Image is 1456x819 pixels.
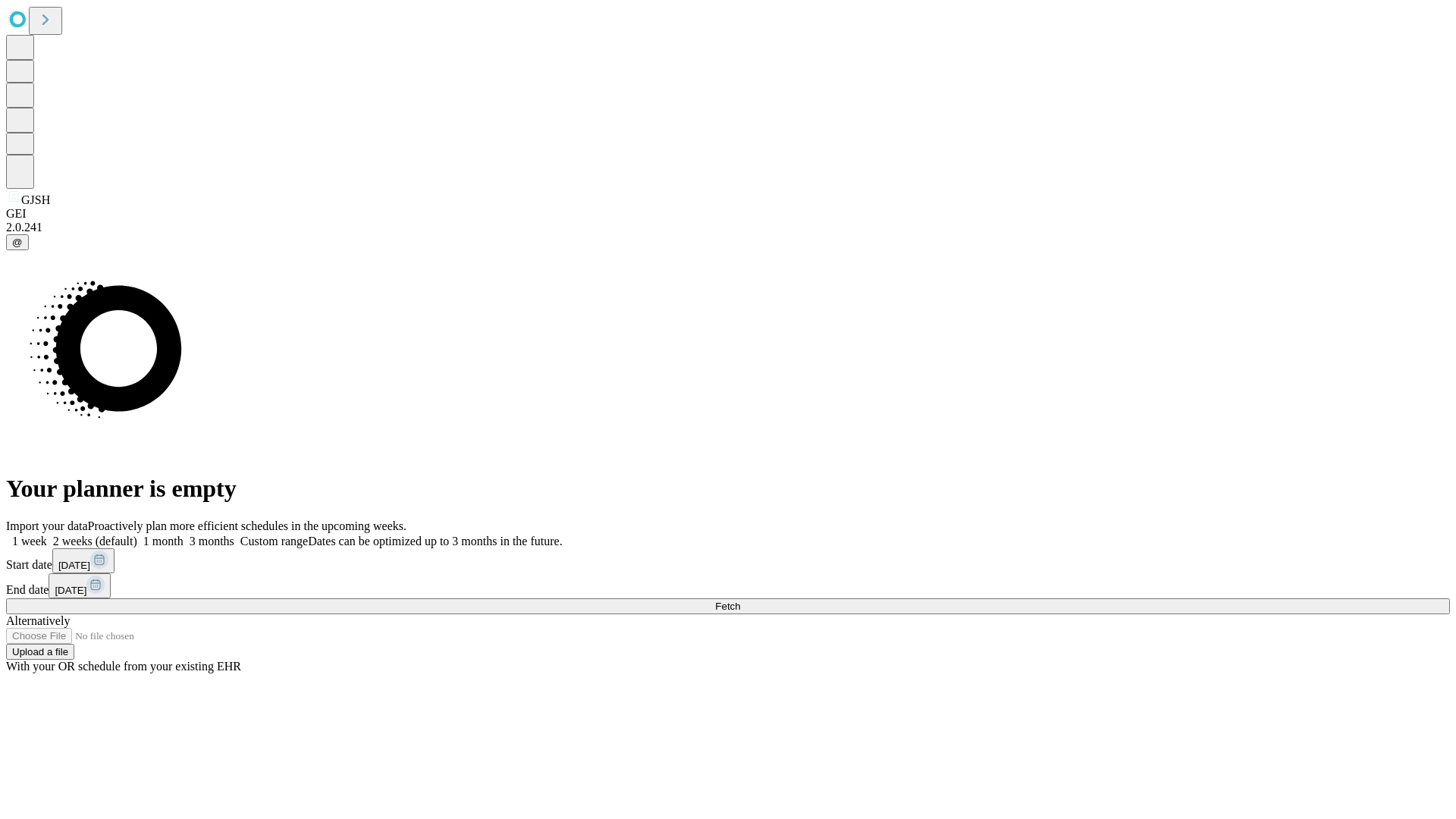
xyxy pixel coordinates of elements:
button: @ [6,234,29,250]
span: 3 months [190,535,234,548]
span: With your OR schedule from your existing EHR [6,660,241,673]
span: Proactively plan more efficient schedules in the upcoming weeks. [88,519,406,532]
div: GEI [6,207,1450,221]
div: End date [6,573,1450,598]
button: [DATE] [49,573,111,598]
span: 2 weeks (default) [53,535,137,548]
h1: Your planner is empty [6,475,1450,503]
span: Custom range [240,535,308,548]
span: 1 month [143,535,184,548]
span: 1 week [12,535,47,548]
span: Import your data [6,519,88,532]
button: [DATE] [52,548,115,573]
span: Alternatively [6,614,70,627]
div: 2.0.241 [6,221,1450,234]
span: [DATE] [58,560,90,571]
div: Start date [6,548,1450,573]
span: GJSH [21,193,50,206]
button: Upload a file [6,644,74,660]
span: [DATE] [55,585,86,596]
button: Fetch [6,598,1450,614]
span: @ [12,237,23,248]
span: Dates can be optimized up to 3 months in the future. [308,535,562,548]
span: Fetch [715,601,740,612]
